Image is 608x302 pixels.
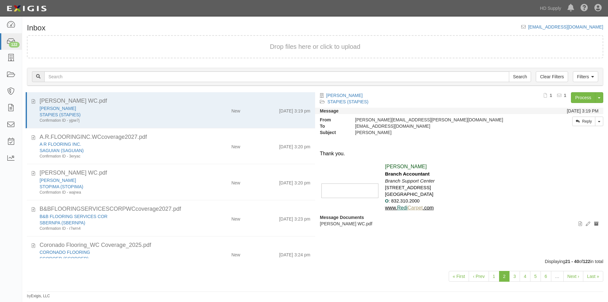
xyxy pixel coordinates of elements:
div: Mario Tapia WC.pdf [40,169,310,177]
a: Next › [563,271,583,282]
div: 122 [9,42,20,48]
b: 1 [564,93,567,98]
strong: Message Documents [320,215,364,220]
div: [DATE] 3:23 pm [279,213,310,222]
button: Drop files here or click to upload [270,42,360,51]
div: New [231,177,240,186]
div: Esteban Tapia WC.pdf [40,97,310,105]
b: 21 - 40 [565,259,579,264]
div: B&BFLOORINGSERVICESCORPWCcoverage2027.pdf [40,205,310,213]
strong: From [315,117,350,123]
div: New [231,213,240,222]
a: [PERSON_NAME] [40,178,76,183]
span: [STREET_ADDRESS] [385,185,431,190]
div: [DATE] 3:19 PM [567,108,598,114]
div: ESTEBAN TAPIA [40,105,193,112]
a: www. [385,205,397,210]
div: New [231,249,240,258]
div: [PERSON_NAME][EMAIL_ADDRESS][PERSON_NAME][DOMAIN_NAME] [350,117,526,123]
div: [DATE] 3:19 pm [279,105,310,114]
b: O [385,198,389,203]
small: by [27,293,50,299]
div: Confirmation ID - yjpw7j [40,118,193,123]
h1: Inbox [27,24,46,32]
a: CORONADO FLOORING [40,250,90,255]
a: SBERNPA (SBERNPA) [40,220,85,225]
div: agreement-r4hnyp@hdsupply.complianz.com [350,123,526,129]
strong: To [315,123,350,129]
a: Redi [397,205,408,210]
a: B&B FLOORING SERVICES COR [40,214,107,219]
input: Search [44,71,509,82]
b: 1 [550,93,552,98]
a: SCOROED (SCOROED) [40,256,89,261]
a: … [551,271,564,282]
div: SBERNPA (SBERNPA) [40,220,193,226]
div: SCOROED (SCOROED) [40,255,193,262]
div: A.R.FLOORINGINC.WCcoverage2027.pdf [40,133,310,141]
div: New [231,105,240,114]
span: [PERSON_NAME] [385,164,427,169]
p: [PERSON_NAME] WC.pdf [320,221,598,227]
div: Confirmation ID - 3eryac [40,154,193,159]
a: « First [449,271,469,282]
a: HD Supply [537,2,564,15]
a: STAPIES (STAPIES) [40,112,80,117]
a: 4 [520,271,530,282]
i: Edit document [586,222,590,226]
a: Reply [572,117,595,126]
a: 3 [509,271,520,282]
a: ‹ Prev [469,271,489,282]
a: [PERSON_NAME] [40,106,76,111]
a: Exigis, LLC [31,294,50,298]
div: Confirmation ID - r7wrn4 [40,226,193,231]
div: B&B FLOORING SERVICES COR [40,213,193,220]
div: A R FLOORING INC. [40,141,193,147]
div: SAGUIAN (SAGUIAN) [40,147,193,154]
a: [EMAIL_ADDRESS][DOMAIN_NAME] [528,24,603,29]
i: Archive document [594,222,598,226]
a: Clear Filters [536,71,568,82]
a: Carpet [408,205,423,210]
img: logo-5460c22ac91f19d4615b14bd174203de0afe785f0fc80cf4dbbc73dc1793850b.png [5,3,48,14]
div: MARIO TAPIA [40,177,193,183]
div: Thank you. [320,150,598,157]
span: [GEOGRAPHIC_DATA] [385,192,434,197]
a: 1 [489,271,499,282]
input: Search [509,71,531,82]
a: A R FLOORING INC. [40,142,81,147]
a: Process [571,92,595,103]
div: [DATE] 3:20 pm [279,177,310,186]
div: Coronado Flooring_WC Coverage_2025.pdf [40,241,310,249]
div: [DATE] 3:24 pm [279,249,310,258]
strong: Message [320,108,339,113]
strong: Subject [315,129,350,136]
a: Last » [583,271,603,282]
i: Branch Support Center [385,178,435,183]
i: Help Center - Complianz [580,4,588,12]
a: [PERSON_NAME] [326,93,363,98]
a: SAGUIAN (SAGUIAN) [40,148,84,153]
div: [DATE] 3:20 pm [279,141,310,150]
a: 6 [541,271,551,282]
div: ESTEBAN TAPIA [350,129,526,136]
a: STAPIES (STAPIES) [327,99,368,104]
a: Filters [573,71,598,82]
b: 122 [583,259,590,264]
i: View [579,222,582,226]
div: CORONADO FLOORING [40,249,193,255]
div: STAPIES (STAPIES) [40,112,193,118]
div: STOPIMA (STOPIMA) [40,183,193,190]
div: Displaying of in total [22,258,608,265]
div: New [231,141,240,150]
div: Confirmation ID - wajnea [40,190,193,195]
a: 5 [530,271,541,282]
a: STOPIMA (STOPIMA) [40,184,83,189]
span: : 832.310.2000 [389,198,420,203]
b: Branch Accountant [385,171,430,177]
a: .com [423,205,434,210]
a: 2 [499,271,510,282]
